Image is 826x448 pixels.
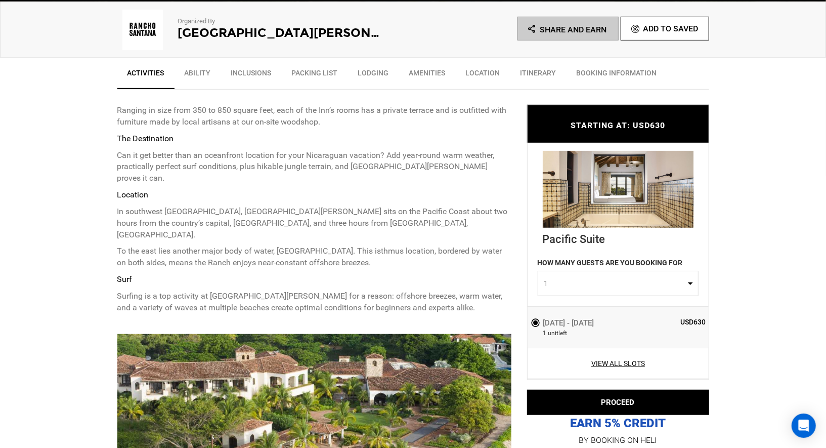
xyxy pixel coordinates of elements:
img: 73e985b25602d6950c28e7b9c9bcd8f2.png [543,151,694,228]
a: Lodging [348,63,399,88]
span: 1 [543,330,547,338]
p: Ranging in size from 350 to 850 square feet, each of the Inn’s rooms has a private terrace and is... [117,105,512,128]
a: BOOKING INFORMATION [567,63,667,88]
a: Inclusions [221,63,282,88]
span: USD630 [633,317,706,328]
button: 1 [538,271,699,297]
p: In southwest [GEOGRAPHIC_DATA], [GEOGRAPHIC_DATA][PERSON_NAME] sits on the Pacific Coast about tw... [117,206,512,241]
strong: Surf [117,274,133,284]
a: Packing List [282,63,348,88]
a: Itinerary [510,63,567,88]
a: Location [456,63,510,88]
strong: The Destination [117,134,174,143]
label: HOW MANY GUESTS ARE YOU BOOKING FOR [538,258,683,271]
p: To the east lies another major body of water, [GEOGRAPHIC_DATA]. This isthmus location, bordered ... [117,246,512,269]
span: STARTING AT: USD630 [571,120,665,130]
a: Amenities [399,63,456,88]
img: 8f72ee78018e17f92b9dfaca95f3eb0d.png [117,10,168,50]
p: Organized By [178,17,385,26]
a: Ability [175,63,221,88]
a: Activities [117,63,175,89]
p: Surfing is a top activity at [GEOGRAPHIC_DATA][PERSON_NAME] for a reason: offshore breezes, warm ... [117,291,512,314]
div: Open Intercom Messenger [792,414,816,438]
a: View All Slots [531,359,706,369]
span: Add To Saved [643,24,699,33]
div: Pacific Suite [543,228,693,247]
button: PROCEED [527,390,709,416]
span: unit left [548,330,568,338]
strong: Location [117,190,149,199]
h2: [GEOGRAPHIC_DATA][PERSON_NAME] [178,26,385,39]
label: [DATE] - [DATE] [531,317,597,330]
span: 1 [544,279,685,289]
p: Can it get better than an oceanfront location for your Nicaraguan vacation? Add year-round warm w... [117,150,512,185]
p: BY BOOKING ON HELI [527,434,709,448]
